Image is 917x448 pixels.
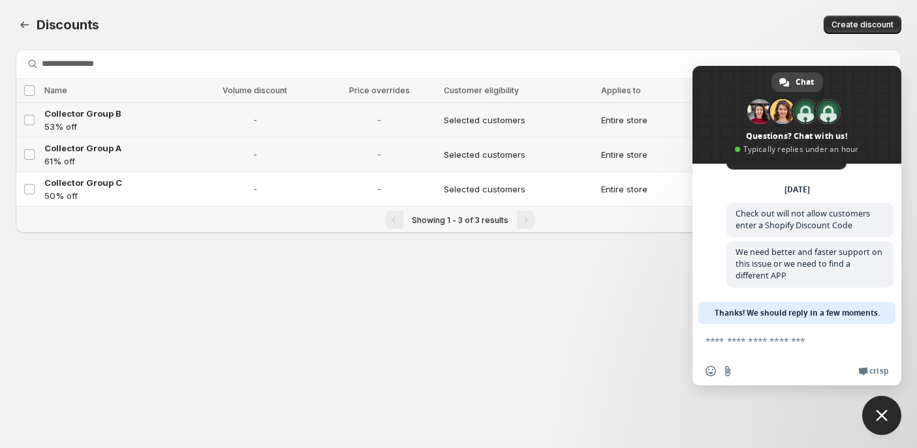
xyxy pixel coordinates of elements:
[16,16,34,34] button: Back to dashboard
[412,215,508,225] span: Showing 1 - 3 of 3 results
[44,120,187,133] p: 53% off
[597,138,692,172] td: Entire store
[195,148,315,161] span: -
[44,143,121,153] span: Collector Group A
[44,176,187,189] a: Collector Group C
[323,113,436,127] span: -
[440,172,598,207] td: Selected customers
[723,366,733,376] span: Send a file
[44,107,187,120] a: Collector Group B
[44,142,187,155] a: Collector Group A
[44,85,67,95] span: Name
[349,85,410,95] span: Price overrides
[16,206,901,233] nav: Pagination
[440,103,598,138] td: Selected customers
[832,20,894,30] span: Create discount
[195,113,315,127] span: -
[44,177,122,188] span: Collector Group C
[440,138,598,172] td: Selected customers
[796,72,814,92] span: Chat
[771,72,823,92] a: Chat
[44,189,187,202] p: 50% off
[44,155,187,168] p: 61% off
[597,103,692,138] td: Entire store
[37,17,99,33] span: Discounts
[323,183,436,196] span: -
[706,324,862,357] textarea: Compose your message...
[444,85,519,95] span: Customer eligibility
[195,183,315,196] span: -
[323,148,436,161] span: -
[44,108,121,119] span: Collector Group B
[706,366,716,376] span: Insert an emoji
[601,85,641,95] span: Applies to
[736,208,870,231] span: Check out will not allow customers enter a Shopify Discount Code
[869,366,888,376] span: Crisp
[785,186,810,194] div: [DATE]
[715,302,880,324] span: Thanks! We should reply in a few moments.
[824,16,901,34] button: Create discount
[597,172,692,207] td: Entire store
[223,85,287,95] span: Volume discount
[858,366,888,376] a: Crisp
[736,246,882,281] span: We need better and faster support on this issue or we need to find a different APP
[862,396,901,435] a: Close chat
